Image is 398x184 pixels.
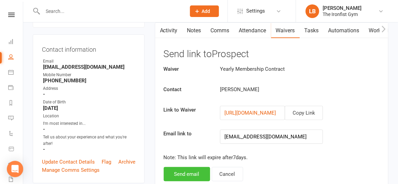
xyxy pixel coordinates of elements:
[271,23,300,38] a: Waivers
[43,126,135,132] strong: -
[8,50,24,65] a: People
[206,23,234,38] a: Comms
[159,106,215,114] label: Link to Waiver
[164,153,380,162] p: Note: This link will expire after 7 days.
[41,6,181,16] input: Search...
[215,85,347,94] div: [PERSON_NAME]
[43,58,135,65] div: Email
[8,96,24,111] a: Reports
[159,130,215,138] label: Email link to
[215,65,347,73] div: Yearly Membership Contract
[43,146,135,152] strong: -
[42,158,95,166] a: Update Contact Details
[285,106,323,120] button: Copy Link
[42,166,100,174] a: Manage Comms Settings
[300,23,324,38] a: Tasks
[43,72,135,78] div: Mobile Number
[164,167,210,181] button: Send email
[118,158,135,166] a: Archive
[224,110,276,116] a: [URL][DOMAIN_NAME]
[42,44,135,53] h3: Contact information
[323,5,362,11] div: [PERSON_NAME]
[190,5,219,17] button: Add
[164,49,380,60] h3: Send link to Prospect
[246,3,265,19] span: Settings
[43,120,135,127] div: I'm most interested in...
[182,23,206,38] a: Notes
[8,81,24,96] a: Payments
[155,23,182,38] a: Activity
[234,23,271,38] a: Attendance
[43,113,135,119] div: Location
[43,99,135,105] div: Date of Birth
[364,23,397,38] a: Workouts
[159,85,215,94] label: Contact
[306,4,319,18] div: LB
[202,9,210,14] span: Add
[8,65,24,81] a: Calendar
[43,78,135,84] strong: [PHONE_NUMBER]
[43,64,135,70] strong: [EMAIL_ADDRESS][DOMAIN_NAME]
[324,23,364,38] a: Automations
[159,65,215,73] label: Waiver
[102,158,111,166] a: Flag
[212,167,243,181] button: Cancel
[8,35,24,50] a: Dashboard
[323,11,362,17] div: The Ironfist Gym
[43,85,135,92] div: Address
[8,142,24,157] a: Product Sales
[43,105,135,111] strong: [DATE]
[7,161,23,177] div: Open Intercom Messenger
[43,134,135,147] div: Tell us about your experience and what you're after!
[43,91,135,97] strong: -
